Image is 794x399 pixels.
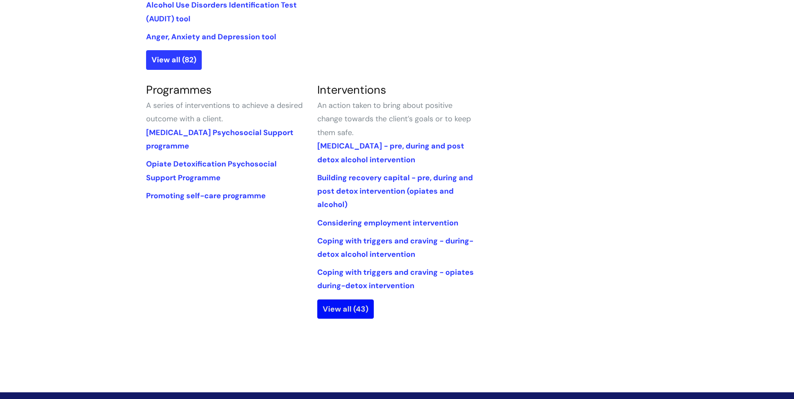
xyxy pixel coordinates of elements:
a: Opiate Detoxification Psychosocial Support Programme [146,159,277,182]
span: An action taken to bring about positive change towards the client’s goals or to keep them safe. [317,100,471,138]
a: Coping with triggers and craving - during-detox alcohol intervention [317,236,473,259]
a: [MEDICAL_DATA] - pre, during and post detox alcohol intervention [317,141,464,164]
a: Promoting self-care programme [146,191,266,201]
a: Anger, Anxiety and Depression tool [146,32,276,42]
a: Programmes [146,82,212,97]
a: View all (43) [317,299,374,319]
a: Interventions [317,82,386,97]
a: View all (82) [146,50,202,69]
a: Considering employment intervention [317,218,458,228]
a: Building recovery capital - pre, during and post detox intervention (opiates and alcohol) [317,173,473,210]
a: Coping with triggers and craving - opiates during-detox intervention [317,267,474,291]
a: [MEDICAL_DATA] Psychosocial Support programme [146,128,293,151]
span: A series of interventions to achieve a desired outcome with a client. [146,100,303,124]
